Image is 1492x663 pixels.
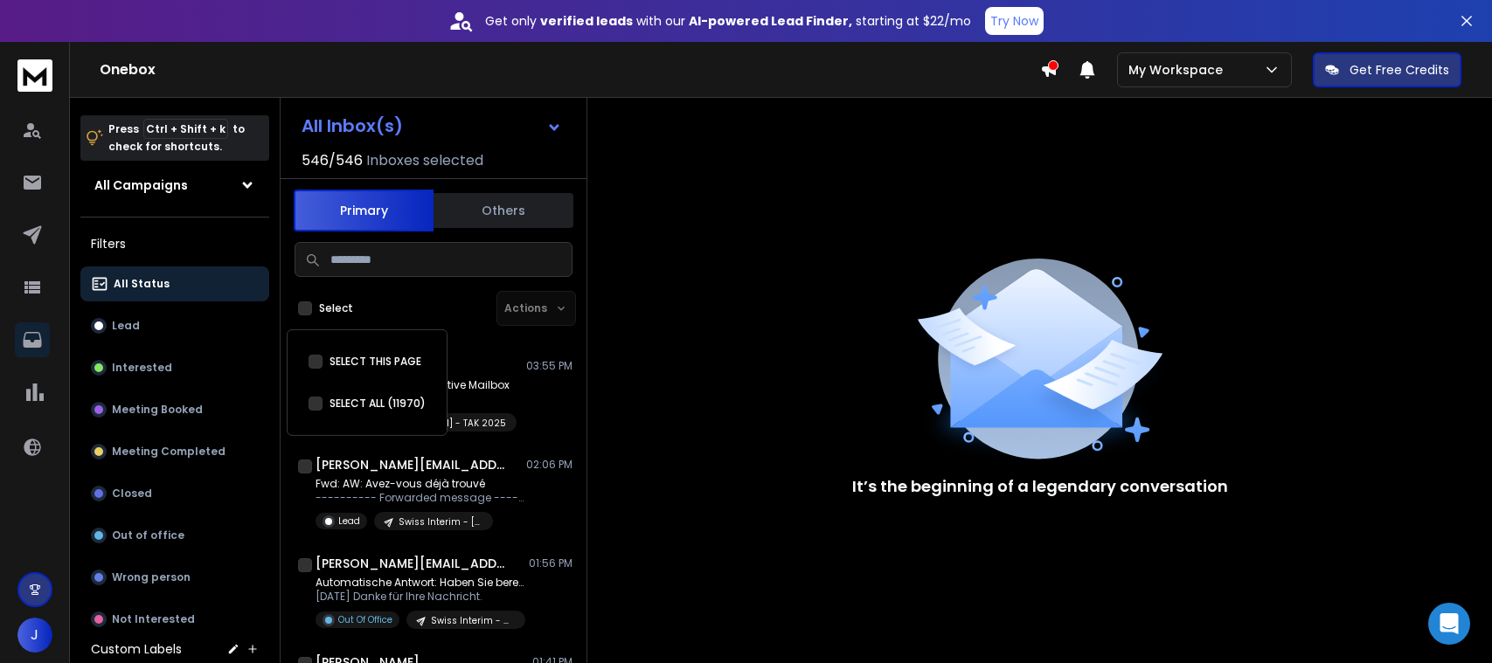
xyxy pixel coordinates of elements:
[526,458,573,472] p: 02:06 PM
[399,515,482,528] p: Swiss Interim - [GEOGRAPHIC_DATA]
[316,576,525,590] p: Automatische Antwort: Haben Sie bereits
[94,176,188,194] h1: All Campaigns
[431,614,515,627] p: Swiss Interim - German
[80,434,269,469] button: Meeting Completed
[112,445,226,459] p: Meeting Completed
[540,12,633,30] strong: verified leads
[316,590,525,604] p: [DATE] Danke für Ihre Nachricht.
[1313,52,1461,87] button: Get Free Credits
[1428,603,1470,645] div: Open Intercom Messenger
[302,150,363,171] span: 546 / 546
[80,231,269,256] h3: Filters
[316,477,525,491] p: Fwd: AW: Avez-vous déjà trouvé
[80,308,269,343] button: Lead
[114,277,170,291] p: All Status
[80,392,269,427] button: Meeting Booked
[294,190,434,231] button: Primary
[440,417,506,430] p: [H] - TAK 2025
[112,319,140,333] p: Lead
[1128,61,1230,79] p: My Workspace
[529,556,573,570] p: 01:56 PM
[852,474,1228,499] p: It’s the beginning of a legendary conversation
[302,117,403,135] h1: All Inbox(s)
[80,168,269,203] button: All Campaigns
[91,640,182,658] h3: Custom Labels
[288,108,576,143] button: All Inbox(s)
[80,350,269,385] button: Interested
[17,618,52,653] button: J
[330,397,426,411] label: SELECT ALL (11970)
[330,355,421,369] label: SELECT THIS PAGE
[316,555,508,572] h1: [PERSON_NAME][EMAIL_ADDRESS][DOMAIN_NAME]
[17,59,52,92] img: logo
[80,560,269,595] button: Wrong person
[112,361,172,375] p: Interested
[108,121,245,155] p: Press to check for shortcuts.
[112,403,203,417] p: Meeting Booked
[485,12,971,30] p: Get only with our starting at $22/mo
[112,612,195,626] p: Not Interested
[990,12,1038,30] p: Try Now
[80,602,269,637] button: Not Interested
[100,59,1040,80] h1: Onebox
[319,301,353,315] label: Select
[689,12,852,30] strong: AI-powered Lead Finder,
[143,119,228,139] span: Ctrl + Shift + k
[80,518,269,553] button: Out of office
[985,7,1044,35] button: Try Now
[434,191,573,230] button: Others
[80,476,269,511] button: Closed
[316,456,508,473] h1: [PERSON_NAME][EMAIL_ADDRESS][DOMAIN_NAME]
[1350,61,1449,79] p: Get Free Credits
[112,570,191,584] p: Wrong person
[80,266,269,301] button: All Status
[526,359,573,373] p: 03:55 PM
[316,491,525,505] p: ---------- Forwarded message --------- From: <[PERSON_NAME][EMAIL_ADDRESS][DOMAIN_NAME]
[338,515,360,528] p: Lead
[338,613,392,626] p: Out Of Office
[366,150,483,171] h3: Inboxes selected
[112,487,152,501] p: Closed
[112,528,184,542] p: Out of office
